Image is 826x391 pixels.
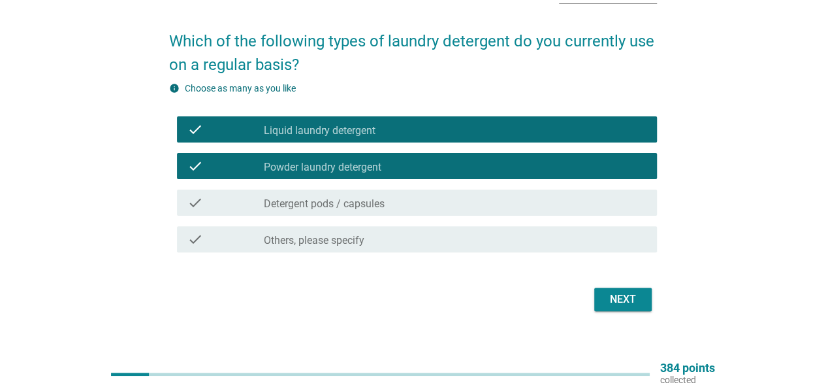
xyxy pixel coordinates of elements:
p: collected [660,374,715,386]
label: Choose as many as you like [185,83,296,93]
div: Next [605,292,641,307]
label: Others, please specify [264,234,364,247]
p: 384 points [660,362,715,374]
i: check [187,231,203,247]
button: Next [594,288,652,311]
label: Powder laundry detergent [264,161,381,174]
label: Liquid laundry detergent [264,124,375,137]
i: check [187,195,203,211]
i: check [187,122,203,137]
i: check [187,158,203,174]
h2: Which of the following types of laundry detergent do you currently use on a regular basis? [169,16,657,76]
label: Detergent pods / capsules [264,197,385,211]
i: info [169,83,180,93]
